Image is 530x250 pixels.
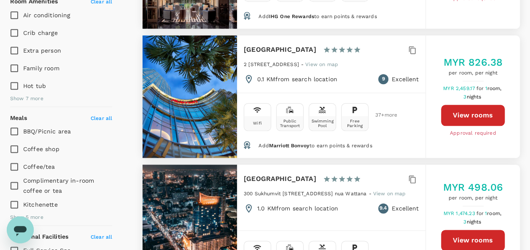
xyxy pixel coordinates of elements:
[443,69,503,77] span: per room, per night
[373,190,406,197] a: View on map
[23,82,46,89] span: Hot tub
[244,61,299,67] span: 2 [STREET_ADDRESS]
[10,95,43,103] span: Show 7 more
[23,12,70,19] span: Air conditioning
[443,56,503,69] h5: MYR 826.38
[269,13,314,19] span: IHG One Rewards
[444,210,476,216] span: MYR 1,474.23
[450,129,496,138] span: Approval required
[23,128,71,135] span: BBQ/Picnic area
[305,61,338,67] span: View on map
[10,213,43,222] span: Show 5 more
[487,85,501,91] span: room,
[463,219,482,225] span: 3
[369,191,373,197] span: -
[443,85,476,91] span: MYR 2,459.17
[466,219,481,225] span: nights
[375,112,388,118] span: 37 + more
[257,204,338,213] p: 1.0 KM from search location
[244,44,316,56] h6: [GEOGRAPHIC_DATA]
[10,114,27,123] h6: Meals
[441,105,505,126] button: View rooms
[487,210,501,216] span: room,
[443,181,503,194] h5: MYR 498.06
[244,191,366,197] span: 300 Sukhumvit [STREET_ADDRESS] nua Wattana
[258,13,377,19] span: Add to earn points & rewards
[382,75,385,83] span: 9
[10,232,68,242] h6: Additional Facilities
[244,173,316,185] h6: [GEOGRAPHIC_DATA]
[253,121,262,125] div: Wifi
[257,75,337,83] p: 0.1 KM from search location
[23,146,59,152] span: Coffee shop
[23,29,58,36] span: Crib charge
[23,163,55,170] span: Coffee/tea
[379,204,387,213] span: 9.4
[7,216,34,243] iframe: Button to launch messaging window, conversation in progress
[463,94,482,100] span: 3
[392,75,419,83] p: Excellent
[23,65,59,72] span: Family room
[278,119,301,128] div: Public Transport
[485,210,503,216] span: 1
[466,94,481,100] span: nights
[443,194,503,202] span: per room, per night
[392,204,419,213] p: Excellent
[485,85,503,91] span: 1
[373,191,406,197] span: View on map
[23,177,94,194] span: Complimentary in-room coffee or tea
[343,119,366,128] div: Free Parking
[311,119,334,128] div: Swimming Pool
[305,61,338,67] a: View on map
[91,115,112,121] span: Clear all
[301,61,305,67] span: -
[23,47,61,54] span: Extra person
[23,201,58,208] span: Kitchenette
[258,143,372,149] span: Add to earn points & rewards
[476,85,485,91] span: for
[476,210,484,216] span: for
[269,143,309,149] span: Marriott Bonvoy
[91,234,112,240] span: Clear all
